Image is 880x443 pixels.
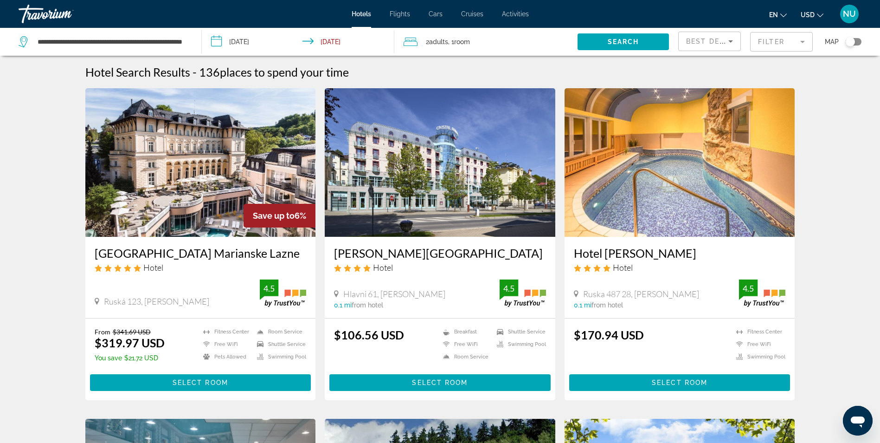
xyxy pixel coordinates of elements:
div: 4.5 [500,283,518,294]
div: 5 star Hotel [95,262,307,273]
a: Flights [390,10,410,18]
button: Change currency [801,8,823,21]
a: Cars [429,10,443,18]
div: 4.5 [260,283,278,294]
button: Check-in date: Sep 28, 2025 Check-out date: Sep 29, 2025 [202,28,394,56]
span: Select Room [173,379,228,386]
span: 0.1 mi [334,301,352,309]
li: Room Service [438,353,492,361]
span: Hlavni 61, [PERSON_NAME] [343,289,445,299]
li: Fitness Center [732,328,785,336]
span: Save up to [253,211,295,221]
img: trustyou-badge.svg [739,280,785,307]
iframe: Button to launch messaging window [843,406,873,436]
span: Best Deals [686,38,734,45]
li: Free WiFi [199,340,252,348]
img: Hotel image [85,88,316,237]
li: Swimming Pool [732,353,785,361]
span: You save [95,354,122,362]
button: Travelers: 2 adults, 0 children [394,28,578,56]
span: Ruská 123, [PERSON_NAME] [104,296,209,306]
span: Hotel [373,262,393,273]
li: Free WiFi [732,340,785,348]
ins: $319.97 USD [95,336,165,350]
li: Free WiFi [438,340,492,348]
span: USD [801,11,815,19]
a: [PERSON_NAME][GEOGRAPHIC_DATA] [334,246,546,260]
span: from hotel [352,301,383,309]
del: $341.69 USD [113,328,151,336]
button: User Menu [837,4,861,24]
span: 2 [426,35,448,48]
span: Search [608,38,639,46]
div: 4 star Hotel [334,262,546,273]
span: from hotel [591,301,623,309]
a: Select Room [90,377,311,387]
mat-select: Sort by [686,36,733,47]
li: Room Service [252,328,306,336]
img: Hotel image [325,88,555,237]
a: Hotels [352,10,371,18]
span: NU [843,9,856,19]
p: $21.72 USD [95,354,165,362]
button: Filter [750,32,813,52]
span: Map [825,35,839,48]
a: Cruises [461,10,483,18]
span: Select Room [652,379,707,386]
a: Activities [502,10,529,18]
span: Select Room [412,379,468,386]
span: , 1 [448,35,470,48]
span: 0.1 mi [574,301,591,309]
a: Select Room [329,377,551,387]
li: Swimming Pool [252,353,306,361]
li: Shuttle Service [252,340,306,348]
a: [GEOGRAPHIC_DATA] Marianske Lazne [95,246,307,260]
a: Select Room [569,377,790,387]
li: Breakfast [438,328,492,336]
img: Hotel image [565,88,795,237]
img: trustyou-badge.svg [500,280,546,307]
span: Hotel [143,262,163,273]
button: Toggle map [839,38,861,46]
button: Change language [769,8,787,21]
div: 6% [244,204,315,228]
button: Search [578,33,669,50]
ins: $106.56 USD [334,328,404,342]
span: - [193,65,197,79]
a: Travorium [19,2,111,26]
li: Pets Allowed [199,353,252,361]
span: en [769,11,778,19]
div: 4.5 [739,283,758,294]
a: Hotel [PERSON_NAME] [574,246,786,260]
li: Swimming Pool [492,340,546,348]
button: Select Room [329,374,551,391]
span: places to spend your time [220,65,349,79]
span: Hotel [613,262,633,273]
span: From [95,328,110,336]
button: Select Room [90,374,311,391]
li: Fitness Center [199,328,252,336]
span: Ruska 487 28, [PERSON_NAME] [583,289,699,299]
ins: $170.94 USD [574,328,644,342]
li: Shuttle Service [492,328,546,336]
button: Select Room [569,374,790,391]
h2: 136 [199,65,349,79]
span: Adults [429,38,448,46]
img: trustyou-badge.svg [260,280,306,307]
span: Room [454,38,470,46]
div: 4 star Hotel [574,262,786,273]
h1: Hotel Search Results [85,65,190,79]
